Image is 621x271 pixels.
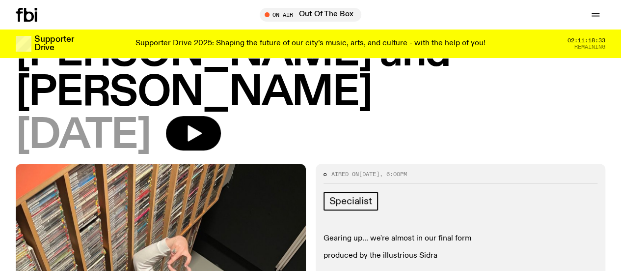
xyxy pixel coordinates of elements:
p: produced by the illustrious Sidra [324,251,598,261]
span: [DATE] [359,170,379,178]
span: Specialist [329,196,372,207]
p: Supporter Drive 2025: Shaping the future of our city’s music, arts, and culture - with the help o... [135,39,486,48]
p: Gearing up... we're almost in our final form [324,234,598,243]
span: , 6:00pm [379,170,407,178]
span: Aired on [331,170,359,178]
span: [DATE] [16,116,150,156]
h3: Supporter Drive [34,35,74,52]
a: Specialist [324,192,378,211]
span: 02:11:18:33 [567,38,605,43]
button: On AirOut Of The Box [260,8,361,22]
span: Remaining [574,44,605,50]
